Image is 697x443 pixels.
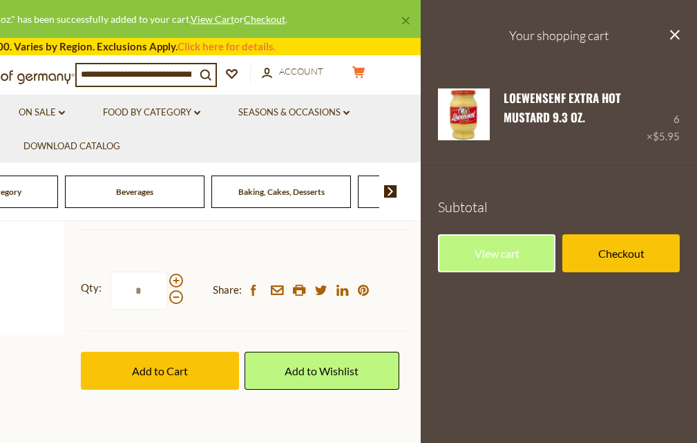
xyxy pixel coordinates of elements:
[504,89,621,126] a: Loewensenf Extra Hot Mustard 9.3 oz.
[401,17,410,25] a: ×
[132,364,188,377] span: Add to Cart
[103,105,200,120] a: Food By Category
[81,279,102,296] strong: Qty:
[279,66,323,77] span: Account
[19,105,65,120] a: On Sale
[81,352,239,390] button: Add to Cart
[116,187,153,197] a: Beverages
[238,187,325,197] a: Baking, Cakes, Desserts
[562,234,680,272] a: Checkout
[438,88,490,140] img: Lowensenf Extra Hot Mustard
[111,272,167,310] input: Qty:
[647,88,680,145] div: 6 ×
[213,281,242,299] span: Share:
[244,13,285,25] a: Checkout
[653,130,680,142] span: $5.95
[238,105,350,120] a: Seasons & Occasions
[438,198,488,216] span: Subtotal
[178,40,276,53] a: Click here for details.
[438,88,490,145] a: Lowensenf Extra Hot Mustard
[23,139,120,154] a: Download Catalog
[245,352,399,390] a: Add to Wishlist
[438,234,555,272] a: View cart
[191,13,234,25] a: View Cart
[384,185,397,198] img: next arrow
[262,64,323,79] a: Account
